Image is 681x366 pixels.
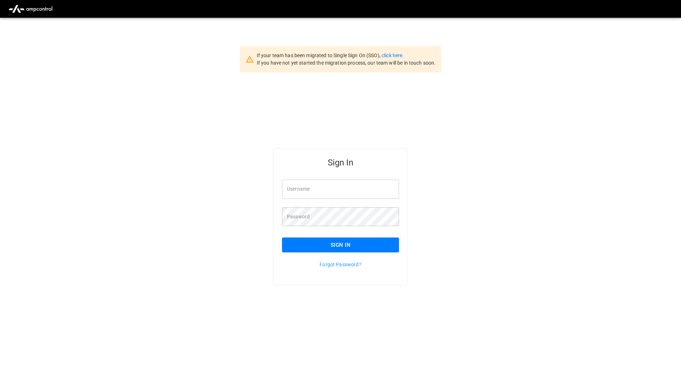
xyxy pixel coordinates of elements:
[382,53,404,58] a: click here.
[282,261,399,268] p: Forgot Password?
[257,60,436,66] span: If you have not yet started the migration process, our team will be in touch soon.
[257,53,382,58] span: If your team has been migrated to Single Sign On (SSO),
[282,237,399,252] button: Sign In
[6,2,55,16] img: ampcontrol.io logo
[282,157,399,168] h5: Sign In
